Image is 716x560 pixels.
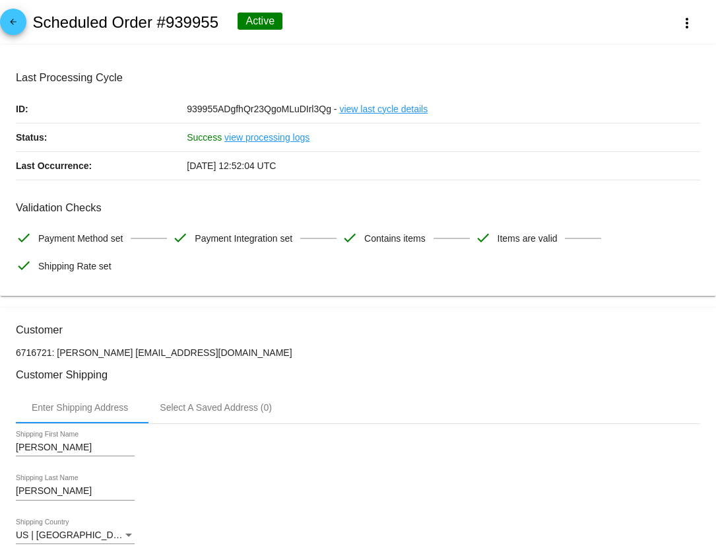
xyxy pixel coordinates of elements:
[16,347,700,358] p: 6716721: [PERSON_NAME] [EMAIL_ADDRESS][DOMAIN_NAME]
[475,230,491,246] mat-icon: check
[364,225,426,252] span: Contains items
[224,123,309,151] a: view processing logs
[16,486,135,497] input: Shipping Last Name
[238,13,282,30] div: Active
[16,71,700,84] h3: Last Processing Cycle
[16,95,187,123] p: ID:
[187,132,222,143] span: Success
[16,368,700,381] h3: Customer Shipping
[32,402,128,413] div: Enter Shipping Address
[16,442,135,453] input: Shipping First Name
[16,230,32,246] mat-icon: check
[679,15,695,31] mat-icon: more_vert
[16,530,133,540] span: US | [GEOGRAPHIC_DATA]
[187,160,276,171] span: [DATE] 12:52:04 UTC
[172,230,188,246] mat-icon: check
[16,123,187,151] p: Status:
[16,324,700,336] h3: Customer
[339,95,428,123] a: view last cycle details
[16,152,187,180] p: Last Occurrence:
[16,201,700,214] h3: Validation Checks
[160,402,272,413] div: Select A Saved Address (0)
[16,530,135,541] mat-select: Shipping Country
[32,13,218,32] h2: Scheduled Order #939955
[187,104,337,114] span: 939955ADgfhQr23QgoMLuDIrl3Qg -
[16,258,32,273] mat-icon: check
[342,230,358,246] mat-icon: check
[38,225,123,252] span: Payment Method set
[498,225,558,252] span: Items are valid
[195,225,292,252] span: Payment Integration set
[5,17,21,33] mat-icon: arrow_back
[38,252,112,280] span: Shipping Rate set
